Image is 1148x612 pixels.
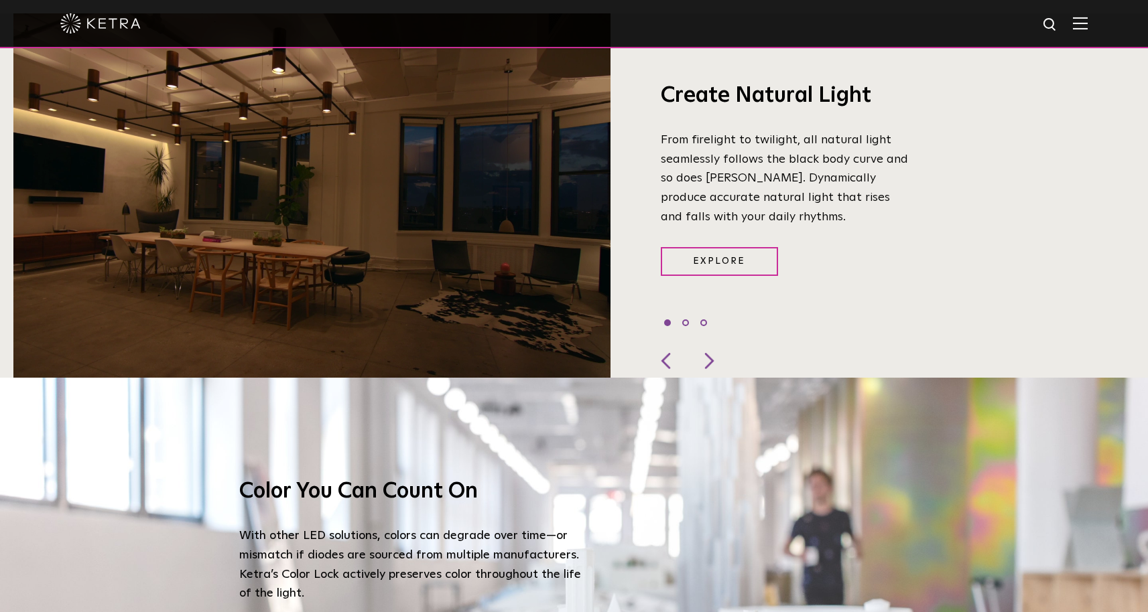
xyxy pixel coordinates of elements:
a: Explore [661,247,778,276]
h3: Color You Can Count On [239,478,588,506]
h3: Create Natural Light [661,82,912,110]
p: With other LED solutions, colors can degrade over time—or mismatch if diodes are sourced from mul... [239,526,588,603]
p: From firelight to twilight, all natural light seamlessly follows the black body curve and so does... [661,131,912,227]
img: ketra-logo-2019-white [60,13,141,33]
img: Hamburger%20Nav.svg [1073,17,1088,29]
img: search icon [1042,17,1059,33]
